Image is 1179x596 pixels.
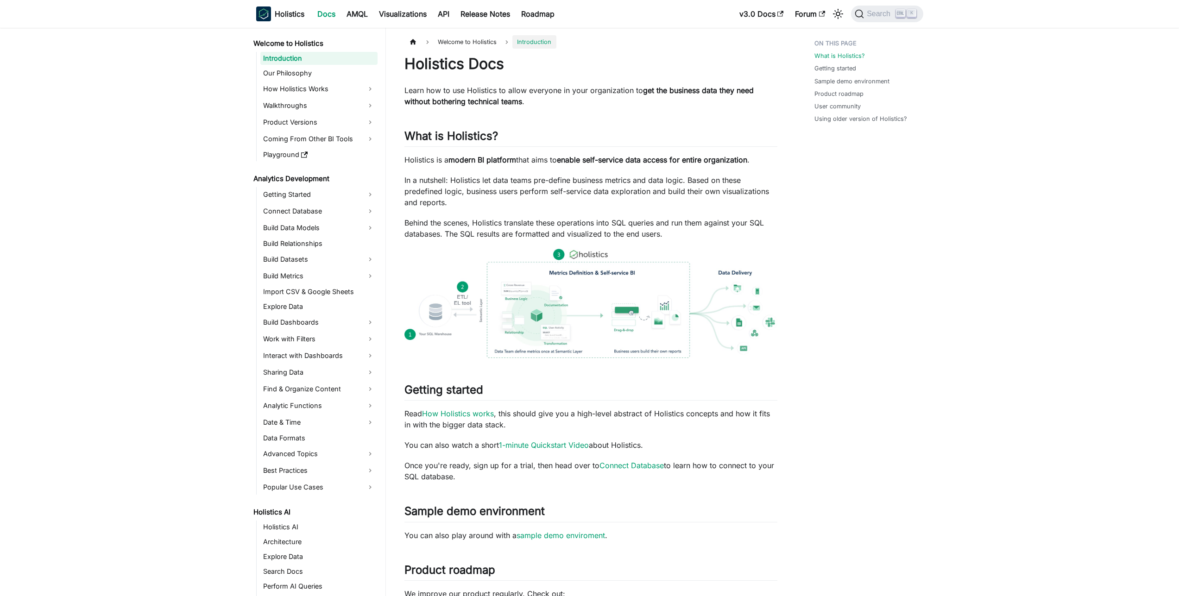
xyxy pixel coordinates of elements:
[260,580,378,593] a: Perform AI Queries
[260,348,378,363] a: Interact with Dashboards
[260,332,378,346] a: Work with Filters
[404,35,422,49] a: Home page
[814,51,865,60] a: What is Holistics?
[373,6,432,21] a: Visualizations
[404,249,777,358] img: How Holistics fits in your Data Stack
[260,269,378,283] a: Build Metrics
[814,102,861,111] a: User community
[260,535,378,548] a: Architecture
[260,67,378,80] a: Our Philosophy
[831,6,845,21] button: Switch between dark and light mode (currently light mode)
[260,315,378,330] a: Build Dashboards
[251,506,378,519] a: Holistics AI
[260,446,378,461] a: Advanced Topics
[260,521,378,533] a: Holistics AI
[448,155,516,164] strong: modern BI platform
[455,6,516,21] a: Release Notes
[404,55,777,73] h1: Holistics Docs
[517,531,605,540] a: sample demo enviroment
[404,439,777,451] p: You can also watch a short about Holistics.
[260,463,378,478] a: Best Practices
[260,115,378,130] a: Product Versions
[260,52,378,65] a: Introduction
[260,220,378,235] a: Build Data Models
[260,237,378,250] a: Build Relationships
[260,398,378,413] a: Analytic Functions
[404,175,777,208] p: In a nutshell: Holistics let data teams pre-define business metrics and data logic. Based on thes...
[512,35,556,49] span: Introduction
[789,6,831,21] a: Forum
[260,285,378,298] a: Import CSV & Google Sheets
[312,6,341,21] a: Docs
[433,35,501,49] span: Welcome to Holistics
[864,10,896,18] span: Search
[260,132,378,146] a: Coming From Other BI Tools
[260,148,378,161] a: Playground
[260,365,378,380] a: Sharing Data
[260,252,378,267] a: Build Datasets
[814,77,889,86] a: Sample demo environment
[275,8,304,19] b: Holistics
[907,9,916,18] kbd: K
[814,64,856,73] a: Getting started
[404,217,777,239] p: Behind the scenes, Holistics translate these operations into SQL queries and run them against you...
[404,85,777,107] p: Learn how to use Holistics to allow everyone in your organization to .
[251,172,378,185] a: Analytics Development
[404,563,777,581] h2: Product roadmap
[404,408,777,430] p: Read , this should give you a high-level abstract of Holistics concepts and how it fits in with t...
[247,28,386,596] nav: Docs sidebar
[734,6,789,21] a: v3.0 Docs
[260,382,378,396] a: Find & Organize Content
[260,432,378,445] a: Data Formats
[260,550,378,563] a: Explore Data
[516,6,560,21] a: Roadmap
[260,480,378,495] a: Popular Use Cases
[256,6,304,21] a: HolisticsHolistics
[404,504,777,522] h2: Sample demo environment
[341,6,373,21] a: AMQL
[404,383,777,401] h2: Getting started
[404,35,777,49] nav: Breadcrumbs
[404,154,777,165] p: Holistics is a that aims to .
[422,409,494,418] a: How Holistics works
[814,89,864,98] a: Product roadmap
[260,300,378,313] a: Explore Data
[251,37,378,50] a: Welcome to Holistics
[260,565,378,578] a: Search Docs
[557,155,747,164] strong: enable self-service data access for entire organization
[260,415,378,430] a: Date & Time
[404,129,777,147] h2: What is Holistics?
[260,82,378,96] a: How Holistics Works
[599,461,664,470] a: Connect Database
[814,114,907,123] a: Using older version of Holistics?
[260,98,378,113] a: Walkthroughs
[260,204,378,219] a: Connect Database
[499,440,589,450] a: 1-minute Quickstart Video
[432,6,455,21] a: API
[404,460,777,482] p: Once you're ready, sign up for a trial, then head over to to learn how to connect to your SQL dat...
[851,6,923,22] button: Search (Ctrl+K)
[260,187,378,202] a: Getting Started
[404,530,777,541] p: You can also play around with a .
[256,6,271,21] img: Holistics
